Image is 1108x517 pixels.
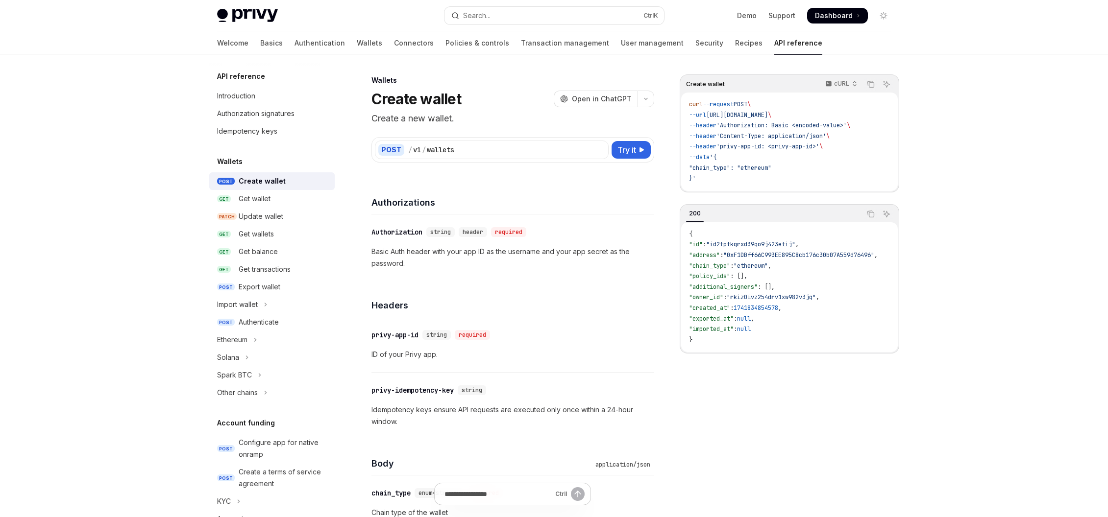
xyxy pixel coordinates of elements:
div: wallets [427,145,454,155]
span: GET [217,266,231,273]
a: POSTAuthenticate [209,313,335,331]
button: Toggle Spark BTC section [209,366,335,384]
div: Search... [463,10,491,22]
span: --data [689,153,710,161]
div: Authenticate [239,316,279,328]
span: : [734,315,737,323]
button: Toggle Other chains section [209,384,335,401]
span: , [751,315,754,323]
div: / [408,145,412,155]
div: Authorization [371,227,422,237]
a: GETGet wallet [209,190,335,208]
a: Idempotency keys [209,122,335,140]
span: POST [734,100,747,108]
span: header [463,228,483,236]
span: \ [826,132,830,140]
span: --request [703,100,734,108]
button: Copy the contents from the code block [864,78,877,91]
span: PATCH [217,213,237,220]
span: GET [217,231,231,238]
a: PATCHUpdate wallet [209,208,335,225]
span: POST [217,283,235,291]
button: Toggle Import wallet section [209,296,335,313]
span: string [462,386,482,394]
span: 'privy-app-id: <privy-app-id>' [716,142,819,150]
h4: Headers [371,299,654,312]
a: Policies & controls [445,31,509,55]
span: "address" [689,251,720,259]
div: Create wallet [239,175,286,187]
div: Wallets [371,75,654,85]
h1: Create wallet [371,90,461,108]
div: Import wallet [217,299,258,310]
span: --header [689,132,716,140]
span: Ctrl K [643,12,658,20]
a: Demo [737,11,757,21]
span: : [720,251,723,259]
a: Basics [260,31,283,55]
span: [URL][DOMAIN_NAME] [706,111,768,119]
div: Export wallet [239,281,280,293]
p: Idempotency keys ensure API requests are executed only once within a 24-hour window. [371,404,654,427]
span: POST [217,474,235,482]
a: Authorization signatures [209,105,335,122]
a: Support [768,11,795,21]
span: null [737,325,751,333]
h5: Wallets [217,156,243,167]
input: Ask a question... [444,483,551,505]
a: Welcome [217,31,248,55]
div: KYC [217,495,231,507]
span: POST [217,319,235,326]
span: GET [217,248,231,256]
span: '{ [710,153,716,161]
span: } [689,336,692,344]
a: POSTCreate wallet [209,172,335,190]
span: string [430,228,451,236]
span: string [426,331,447,339]
button: Ask AI [880,208,893,220]
span: "id" [689,240,703,248]
span: "0xF1DBff66C993EE895C8cb176c30b07A559d76496" [723,251,874,259]
div: Configure app for native onramp [239,437,329,460]
div: 200 [686,208,704,219]
button: Ask AI [880,78,893,91]
a: User management [621,31,684,55]
span: : [], [730,272,747,280]
div: POST [378,144,404,156]
div: privy-idempotency-key [371,385,454,395]
div: Idempotency keys [217,125,277,137]
span: 1741834854578 [734,304,778,312]
p: ID of your Privy app. [371,349,654,360]
span: : [703,240,706,248]
div: / [422,145,426,155]
span: curl [689,100,703,108]
span: : [730,262,734,270]
div: required [491,227,526,237]
span: "owner_id" [689,293,723,301]
span: }' [689,174,696,182]
button: cURL [820,76,862,93]
button: Toggle dark mode [876,8,891,23]
div: application/json [591,460,654,470]
span: "rkiz0ivz254drv1xw982v3jq" [727,293,816,301]
a: Dashboard [807,8,868,23]
span: POST [217,445,235,452]
a: Security [695,31,723,55]
a: Connectors [394,31,434,55]
span: , [795,240,799,248]
span: , [768,262,771,270]
span: Create wallet [686,80,725,88]
div: Get transactions [239,263,291,275]
a: Transaction management [521,31,609,55]
span: GET [217,195,231,203]
span: \ [819,142,823,150]
button: Send message [571,487,585,501]
span: \ [847,121,850,129]
span: "additional_signers" [689,283,758,291]
span: --header [689,142,716,150]
h5: Account funding [217,417,275,429]
p: cURL [834,80,849,88]
a: POSTConfigure app for native onramp [209,434,335,463]
span: : [], [758,283,775,291]
a: Authentication [295,31,345,55]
